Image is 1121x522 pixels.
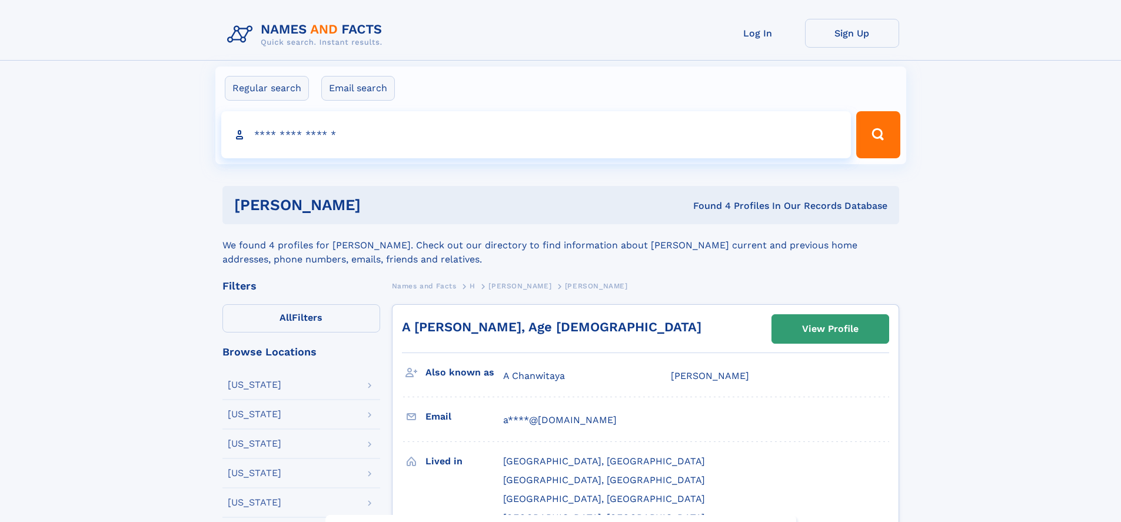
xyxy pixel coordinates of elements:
[221,111,851,158] input: search input
[425,451,503,471] h3: Lived in
[503,370,565,381] span: A Chanwitaya
[234,198,527,212] h1: [PERSON_NAME]
[222,224,899,267] div: We found 4 profiles for [PERSON_NAME]. Check out our directory to find information about [PERSON_...
[565,282,628,290] span: [PERSON_NAME]
[228,410,281,419] div: [US_STATE]
[772,315,889,343] a: View Profile
[321,76,395,101] label: Email search
[228,498,281,507] div: [US_STATE]
[470,278,475,293] a: H
[527,200,887,212] div: Found 4 Profiles In Our Records Database
[470,282,475,290] span: H
[711,19,805,48] a: Log In
[805,19,899,48] a: Sign Up
[425,407,503,427] h3: Email
[488,282,551,290] span: [PERSON_NAME]
[488,278,551,293] a: [PERSON_NAME]
[802,315,859,343] div: View Profile
[503,474,705,486] span: [GEOGRAPHIC_DATA], [GEOGRAPHIC_DATA]
[425,363,503,383] h3: Also known as
[228,468,281,478] div: [US_STATE]
[280,312,292,323] span: All
[222,19,392,51] img: Logo Names and Facts
[225,76,309,101] label: Regular search
[228,380,281,390] div: [US_STATE]
[671,370,749,381] span: [PERSON_NAME]
[222,304,380,333] label: Filters
[392,278,457,293] a: Names and Facts
[856,111,900,158] button: Search Button
[222,347,380,357] div: Browse Locations
[402,320,701,334] a: A [PERSON_NAME], Age [DEMOGRAPHIC_DATA]
[503,455,705,467] span: [GEOGRAPHIC_DATA], [GEOGRAPHIC_DATA]
[222,281,380,291] div: Filters
[503,493,705,504] span: [GEOGRAPHIC_DATA], [GEOGRAPHIC_DATA]
[228,439,281,448] div: [US_STATE]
